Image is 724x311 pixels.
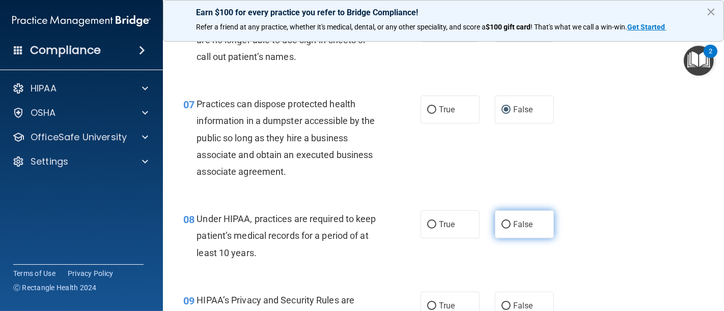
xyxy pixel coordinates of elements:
a: HIPAA [12,82,148,95]
input: False [502,221,511,229]
p: Earn $100 for every practice you refer to Bridge Compliance! [196,8,691,17]
div: 2 [709,51,712,65]
a: OfficeSafe University [12,131,148,143]
span: False [513,220,533,229]
span: Under HIPAA, practices are required to keep patient’s medical records for a period of at least 10... [197,213,376,258]
span: Ⓒ Rectangle Health 2024 [13,283,97,293]
strong: $100 gift card [486,23,531,31]
a: OSHA [12,107,148,119]
span: ! That's what we call a win-win. [531,23,627,31]
input: True [427,106,436,114]
button: Close [706,4,716,20]
p: Settings [31,155,68,168]
span: True [439,301,455,310]
span: 09 [183,295,194,307]
span: False [513,301,533,310]
button: Open Resource Center, 2 new notifications [684,46,714,76]
span: False [513,105,533,114]
strong: Get Started [627,23,665,31]
p: OfficeSafe University [31,131,127,143]
a: Terms of Use [13,268,55,278]
input: False [502,302,511,310]
p: OSHA [31,107,56,119]
span: 07 [183,99,194,111]
h4: Compliance [30,43,101,57]
img: PMB logo [12,11,151,31]
input: False [502,106,511,114]
p: HIPAA [31,82,57,95]
span: Refer a friend at any practice, whether it's medical, dental, or any other speciality, and score a [196,23,486,31]
input: True [427,302,436,310]
span: Under the HIPAA Omnibus Rule, practices are no longer able to use sign-in sheets or call out pati... [197,17,366,61]
a: Get Started [627,23,666,31]
span: True [439,220,455,229]
a: Privacy Policy [68,268,114,278]
span: True [439,105,455,114]
span: Practices can dispose protected health information in a dumpster accessible by the public so long... [197,99,375,177]
a: Settings [12,155,148,168]
span: 08 [183,213,194,226]
input: True [427,221,436,229]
